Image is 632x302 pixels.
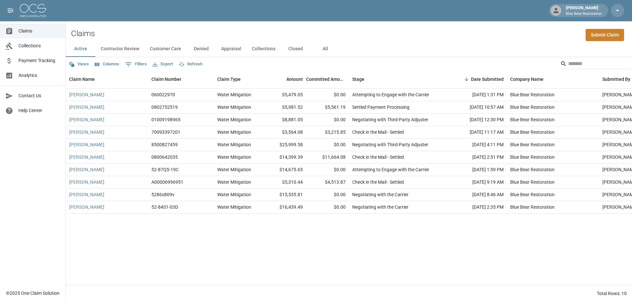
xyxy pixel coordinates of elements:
[352,191,408,198] div: Negotiating with the Carrier
[352,141,428,148] div: Negotiating with Third-Party Adjuster
[510,70,543,88] div: Company Name
[69,104,104,110] a: [PERSON_NAME]
[306,176,349,189] div: $4,513.87
[352,179,404,185] div: Check in the Mail - Settled
[18,107,60,114] span: Help Center
[151,91,175,98] div: 060022970
[18,28,60,35] span: Claims
[177,59,204,69] button: Refresh
[306,201,349,214] div: $0.00
[148,70,214,88] div: Claim Number
[217,70,241,88] div: Claim Type
[448,70,507,88] div: Date Submitted
[151,141,178,148] div: 8500827459
[151,191,174,198] div: 5286s809v
[306,189,349,201] div: $0.00
[71,29,95,38] h2: Claims
[352,154,404,160] div: Check in the Mail - Settled
[448,126,507,139] div: [DATE] 11:17 AM
[448,164,507,176] div: [DATE] 1:59 PM
[586,29,624,41] a: Submit Claim
[18,72,60,79] span: Analytics
[263,176,306,189] div: $5,310.44
[247,41,281,57] button: Collections
[66,70,148,88] div: Claim Name
[510,166,555,173] div: Blue Bear Restoration
[263,139,306,151] div: $25,999.58
[217,91,251,98] div: Water Mitigation
[349,70,448,88] div: Stage
[69,204,104,210] a: [PERSON_NAME]
[151,166,179,173] div: 52-87Q5-19C
[151,104,178,110] div: 0802752519
[217,191,251,198] div: Water Mitigation
[69,116,104,123] a: [PERSON_NAME]
[306,114,349,126] div: $0.00
[93,59,121,69] button: Select columns
[602,70,630,88] div: Submitted By
[448,201,507,214] div: [DATE] 2:35 PM
[306,164,349,176] div: $0.00
[69,179,104,185] a: [PERSON_NAME]
[510,104,555,110] div: Blue Bear Restoration
[151,204,178,210] div: 52-84S1-03D
[306,126,349,139] div: $3,215.85
[560,58,631,70] div: Search
[510,179,555,185] div: Blue Bear Restoration
[510,154,555,160] div: Blue Bear Restoration
[69,154,104,160] a: [PERSON_NAME]
[448,89,507,101] div: [DATE] 1:31 PM
[263,151,306,164] div: $14,399.39
[217,166,251,173] div: Water Mitigation
[69,129,104,135] a: [PERSON_NAME]
[448,114,507,126] div: [DATE] 12:30 PM
[145,41,186,57] button: Customer Care
[151,154,178,160] div: 0800642035
[123,59,148,70] button: Show filters
[352,91,429,98] div: Attempting to Engage with the Carrier
[263,189,306,201] div: $15,535.81
[263,114,306,126] div: $8,881.05
[263,101,306,114] div: $5,981.52
[462,75,471,84] button: Sort
[66,41,632,57] div: dynamic tabs
[69,91,104,98] a: [PERSON_NAME]
[286,70,303,88] div: Amount
[510,191,555,198] div: Blue Bear Restoration
[448,101,507,114] div: [DATE] 10:57 AM
[352,166,429,173] div: Attempting to Engage with the Carrier
[20,4,46,17] img: ocs-logo-white-transparent.png
[217,141,251,148] div: Water Mitigation
[151,179,183,185] div: A00006996951
[306,151,349,164] div: $11,664.08
[151,70,181,88] div: Claim Number
[217,129,251,135] div: Water Mitigation
[306,139,349,151] div: $0.00
[69,141,104,148] a: [PERSON_NAME]
[217,104,251,110] div: Water Mitigation
[448,189,507,201] div: [DATE] 8:46 AM
[151,129,180,135] div: 70093397201
[263,126,306,139] div: $3,564.08
[18,57,60,64] span: Payment Tracking
[67,59,91,69] button: Views
[306,70,346,88] div: Committed Amount
[352,129,404,135] div: Check in the Mail - Settled
[563,5,604,16] div: [PERSON_NAME]
[263,164,306,176] div: $14,675.65
[18,92,60,99] span: Contact Us
[310,41,340,57] button: All
[263,201,306,214] div: $16,439.49
[217,179,251,185] div: Water Mitigation
[151,59,174,69] button: Export
[352,204,408,210] div: Negotiating with the Carrier
[69,70,95,88] div: Claim Name
[566,11,602,17] p: Blue Bear Restoration
[510,91,555,98] div: Blue Bear Restoration
[216,41,247,57] button: Appraisal
[217,154,251,160] div: Water Mitigation
[448,176,507,189] div: [DATE] 9:19 AM
[306,101,349,114] div: $5,561.19
[69,166,104,173] a: [PERSON_NAME]
[597,290,627,297] div: Total Rows: 10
